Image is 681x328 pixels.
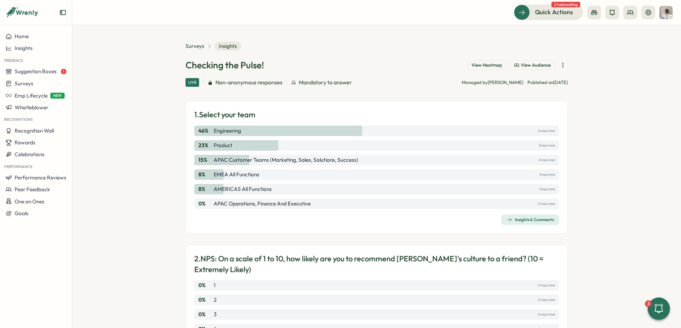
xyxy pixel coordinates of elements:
[186,78,199,87] div: Live
[538,311,555,318] p: 0 responses
[198,127,212,135] p: 46 %
[215,42,241,51] span: Insights
[194,109,255,120] p: 1. Select your team
[535,8,573,17] span: Quick Actions
[50,93,65,99] span: NEW
[501,215,559,225] button: Insights & Comments
[553,79,568,85] span: [DATE]
[61,69,66,74] span: 1
[538,142,555,149] p: 3 responses
[15,210,28,217] span: Goals
[15,139,35,146] span: Rewards
[198,142,212,149] p: 23 %
[198,156,212,164] p: 15 %
[15,174,66,181] span: Performance Reviews
[198,296,212,304] p: 0 %
[538,296,555,304] p: 0 responses
[509,60,555,70] button: View Audience
[15,151,44,158] span: Celebrations
[15,127,54,134] span: Recognition Wall
[186,59,264,71] h1: Checking the Pulse!
[538,156,555,164] p: 2 responses
[15,33,29,40] span: Home
[299,78,352,87] span: Mandatory to answer
[507,217,554,222] div: Insights & Comments
[214,156,358,164] p: APAC Customer Teams (Marketing, Sales, Solutions, Success)
[15,68,57,75] span: Suggestion Boxes
[538,127,555,135] p: 6 responses
[198,185,212,193] p: 8 %
[659,6,673,19] img: Alejandra Catania
[15,80,33,87] span: Surveys
[15,186,50,193] span: Peer Feedback
[539,185,555,193] p: 1 responses
[15,92,48,99] span: Emp Lifecycle
[648,297,670,320] button: 2
[514,5,583,20] button: Quick Actions
[467,60,507,70] button: View Heatmap
[214,171,259,178] p: EMEA All Functions
[214,185,272,193] p: AMERICAS All Functions
[521,62,551,68] span: View Audience
[215,78,282,87] span: Non-anonymous responses
[15,45,33,51] span: Insights
[59,9,66,16] button: Expand sidebar
[198,311,212,318] p: 0 %
[214,200,311,208] p: APAC Operations, Finance and Executive
[198,171,212,178] p: 8 %
[538,281,555,289] p: 0 responses
[15,198,44,205] span: One on Ones
[214,296,216,304] p: 2
[488,79,523,85] span: [PERSON_NAME]
[186,42,204,50] a: Surveys
[214,281,215,289] p: 1
[198,200,212,208] p: 0 %
[645,300,652,307] div: 2
[462,79,523,86] p: Managed by
[198,281,212,289] p: 0 %
[15,104,48,111] span: Whistleblower
[527,79,568,86] p: Published on
[214,142,232,149] p: Product
[539,171,555,178] p: 1 responses
[538,200,555,208] p: 0 responses
[214,311,216,318] p: 3
[194,253,559,275] p: 2. NPS: On a scale of 1 to 10, how likely are you to recommend [PERSON_NAME]'s culture to a frien...
[471,62,502,68] span: View Heatmap
[214,127,241,135] p: Engineering
[551,2,580,7] span: 2 tasks waiting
